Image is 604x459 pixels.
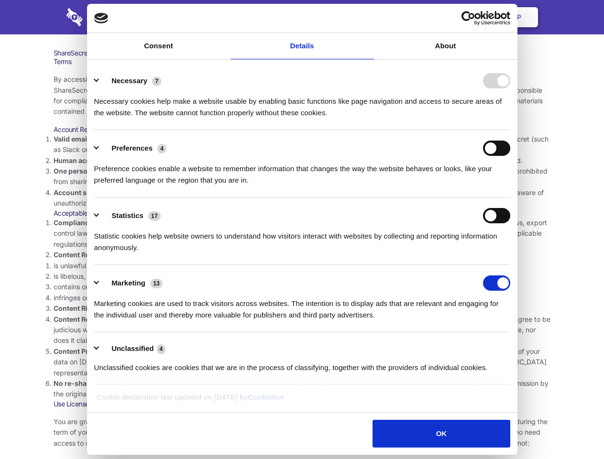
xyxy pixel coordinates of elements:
[111,279,145,287] label: Marketing
[157,344,166,354] span: 4
[94,343,172,355] button: Unclassified (4)
[111,144,153,152] label: Preferences
[157,144,166,153] span: 4
[54,378,551,400] li: If you were the recipient of a Sharesecret link, you agree not to re-share it with anyone else, u...
[374,33,517,59] a: About
[94,141,173,156] button: Preferences (4)
[54,125,551,134] h3: Account Requirements
[248,393,284,401] a: Cookiebot
[94,73,167,88] button: Necessary (7)
[54,315,130,323] strong: Content Responsibility.
[54,167,135,175] strong: One person per account.
[54,134,551,155] li: You must provide a valid email address, either directly, or through approved third-party integrat...
[54,219,198,227] strong: Compliance with local laws and regulations.
[388,2,432,32] a: Contact
[54,271,551,282] li: is libelous, defamatory, or fraudulent
[94,355,510,373] div: Unclassified cookies are cookies that we are in the process of classifying, together with the pro...
[434,2,475,32] a: Login
[281,2,322,32] a: Pricing
[87,33,231,59] a: Consent
[54,135,91,143] strong: Valid email.
[54,187,551,209] li: You are responsible for your own account security, including the security of your Sharesecret acc...
[54,209,551,218] h3: Acceptable Use
[111,211,143,219] label: Statistics
[54,251,123,259] strong: Content Restrictions.
[89,392,515,410] div: Cookie declaration last updated on [DATE] by
[94,88,510,119] div: Necessary cookies help make a website usable by enabling basic functions like page navigation and...
[54,218,551,250] li: Your use of the Sharesecret must not violate any applicable laws, including copyright or trademar...
[54,250,551,303] li: You agree NOT to use Sharesecret to upload or share content that:
[94,156,510,186] div: Preference cookies enable a website to remember information that changes the way the website beha...
[94,13,109,23] img: logo
[94,223,510,253] div: Statistic cookies help website owners to understand how visitors interact with websites by collec...
[94,275,169,291] button: Marketing (13)
[94,291,510,321] div: Marketing cookies are used to track visitors across websites. The intention is to display ads tha...
[54,346,551,378] li: You understand that [DEMOGRAPHIC_DATA] or it’s representatives have no ability to retrieve the pl...
[54,379,102,387] strong: No re-sharing.
[54,156,111,164] strong: Human accounts.
[373,420,510,448] button: OK
[54,261,551,271] li: is unlawful or promotes unlawful activities
[54,416,551,448] p: You are granted permission to use the [DEMOGRAPHIC_DATA] services, subject to these terms of serv...
[111,76,147,85] label: Necessary
[94,208,167,223] button: Statistics (17)
[54,303,551,314] li: You agree that you will use Sharesecret only to secure and share content that you have the right ...
[54,282,551,292] li: contains or installs any active malware or exploits, or uses our platform for exploit delivery (s...
[231,33,374,59] a: Details
[427,11,510,25] a: Usercentrics Cookiebot - opens in a new window
[54,49,551,57] h1: ShareSecret Terms of Service
[556,411,593,448] iframe: Drift Widget Chat Controller
[54,293,551,303] li: infringes on any proprietary right of any party, including patent, trademark, trade secret, copyr...
[54,400,551,408] h3: Use License
[54,74,551,117] p: By accessing the Sharesecret web application at and any other related services, apps and software...
[54,57,551,66] h3: Terms
[54,166,551,187] li: You are not allowed to share account credentials. Each account is dedicated to the individual who...
[152,76,161,86] span: 7
[54,155,551,166] li: Only human beings may create accounts. “Bot” accounts — those created by software, in an automate...
[54,347,108,355] strong: Content Privacy.
[54,314,551,346] li: You are solely responsible for the content you share on Sharesecret, and with the people you shar...
[148,211,161,221] span: 17
[150,279,163,288] span: 13
[54,304,105,312] strong: Content Rights.
[54,188,111,197] strong: Account security.
[66,8,148,26] img: logo-wordmark-white-trans-d4663122ce5f474addd5e946df7df03e33cb6a1c49d2221995e7729f52c070b2.svg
